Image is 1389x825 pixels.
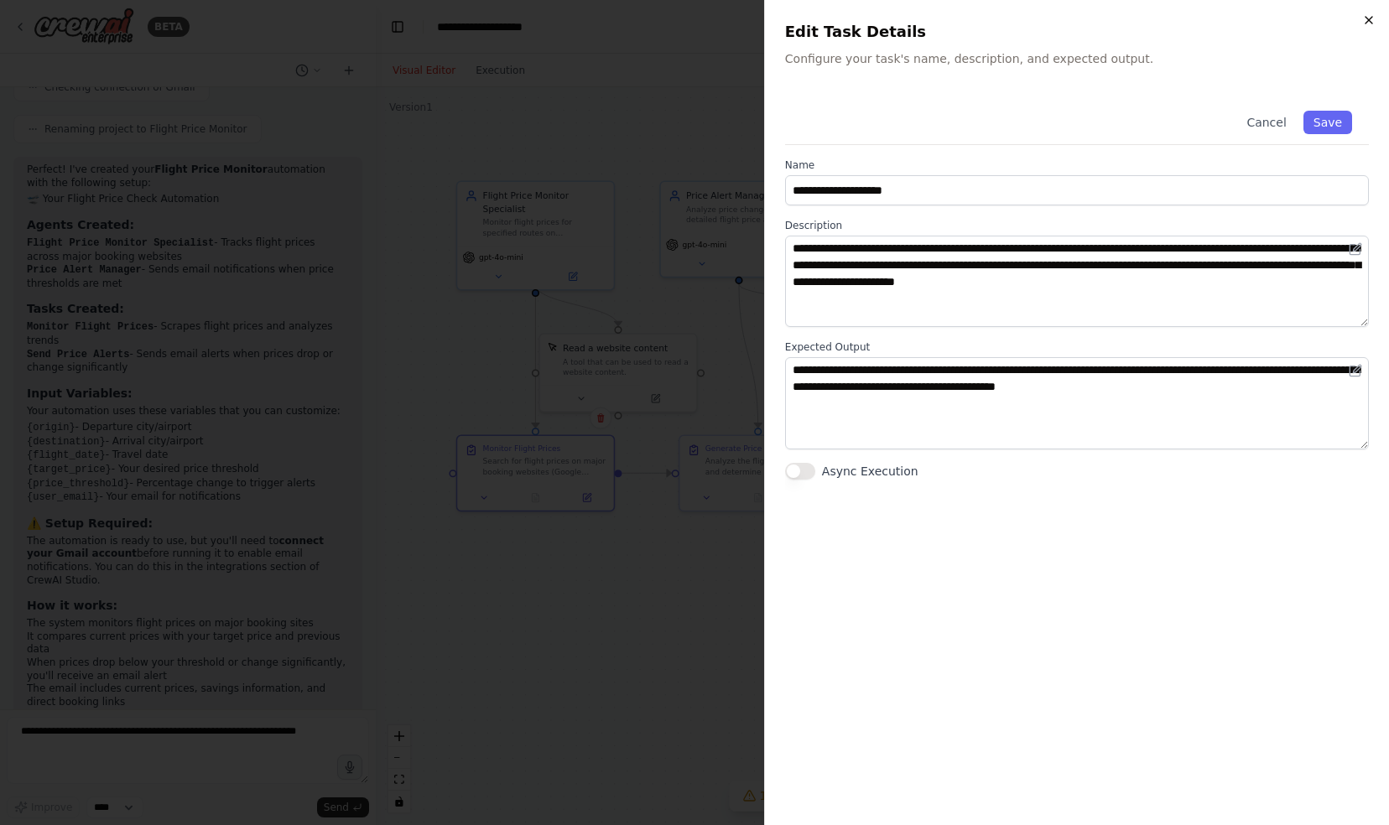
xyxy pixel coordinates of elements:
[785,20,1369,44] h2: Edit Task Details
[785,219,1369,232] label: Description
[785,50,1369,67] p: Configure your task's name, description, and expected output.
[785,340,1369,354] label: Expected Output
[1303,111,1352,134] button: Save
[1345,239,1366,259] button: Open in editor
[785,158,1369,172] label: Name
[1345,361,1366,381] button: Open in editor
[1236,111,1296,134] button: Cancel
[822,463,918,480] label: Async Execution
